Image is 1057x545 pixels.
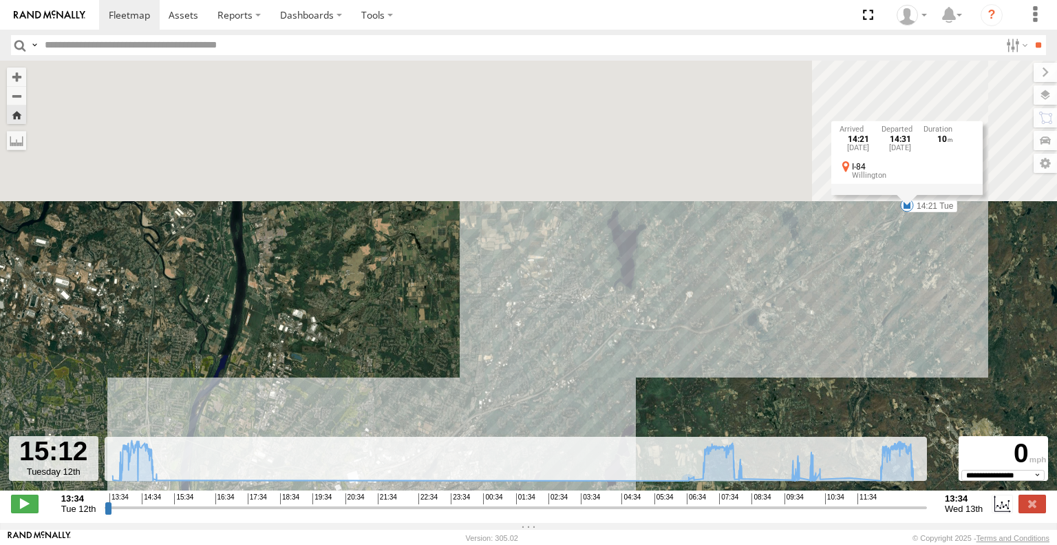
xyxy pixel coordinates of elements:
span: 07:34 [719,493,738,504]
span: 19:34 [312,493,332,504]
div: 0 [961,438,1046,469]
div: [DATE] [882,144,919,152]
div: Viet Nguyen [892,5,932,25]
span: 11:34 [857,493,877,504]
label: Search Query [29,35,40,55]
label: Measure [7,131,26,150]
span: 13:34 [109,493,129,504]
span: 21:34 [378,493,397,504]
label: 14:21 Tue [907,200,957,212]
span: 17:34 [248,493,267,504]
span: 22:34 [418,493,438,504]
label: Play/Stop [11,495,39,513]
a: Visit our Website [8,531,71,545]
span: 09:34 [784,493,804,504]
span: 05:34 [654,493,674,504]
span: 15:34 [174,493,193,504]
div: 14:21 [840,135,877,144]
div: © Copyright 2025 - [912,534,1049,542]
label: Map Settings [1034,154,1057,173]
div: Version: 305.02 [466,534,518,542]
label: Close [1018,495,1046,513]
span: 10:34 [825,493,844,504]
div: 14:31 [882,135,919,144]
span: 04:34 [621,493,641,504]
button: Zoom in [7,68,26,86]
span: 10 [937,134,952,144]
span: Tue 12th Aug 2025 [61,504,96,514]
span: 23:34 [451,493,470,504]
span: 01:34 [516,493,535,504]
span: 06:34 [687,493,706,504]
span: 18:34 [280,493,299,504]
div: Willington [852,171,974,179]
span: 03:34 [581,493,600,504]
div: I-84 [852,162,974,171]
span: 08:34 [751,493,771,504]
strong: 13:34 [61,493,96,504]
img: rand-logo.svg [14,10,85,20]
span: 14:34 [142,493,161,504]
span: 00:34 [483,493,502,504]
span: 16:34 [215,493,235,504]
i: ? [981,4,1003,26]
div: [DATE] [840,144,877,152]
button: Zoom out [7,86,26,105]
button: Zoom Home [7,105,26,124]
span: Wed 13th Aug 2025 [945,504,983,514]
a: Terms and Conditions [976,534,1049,542]
span: 20:34 [345,493,365,504]
strong: 13:34 [945,493,983,504]
span: 02:34 [548,493,568,504]
label: Search Filter Options [1001,35,1030,55]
